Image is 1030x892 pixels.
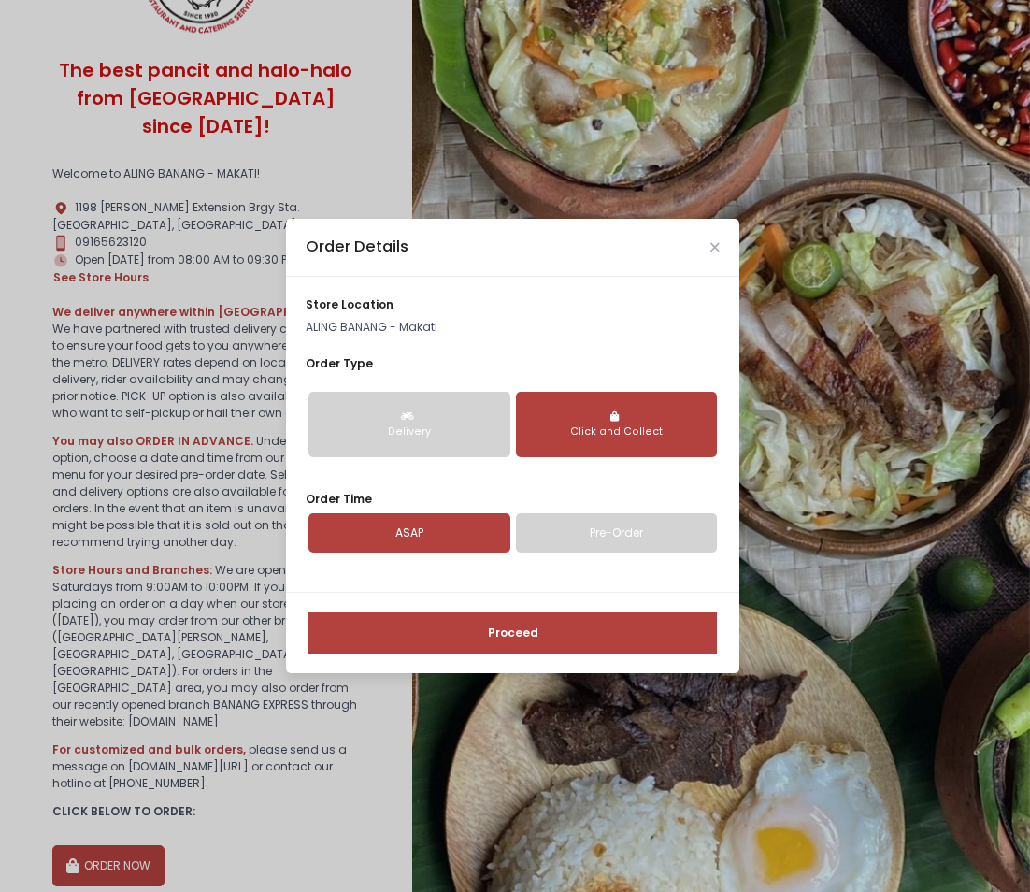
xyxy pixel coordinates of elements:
[528,424,706,439] div: Click and Collect
[306,355,373,371] span: Order Type
[308,612,717,654] button: Proceed
[516,513,718,553] a: Pre-Order
[306,491,372,507] span: Order Time
[308,513,510,553] a: ASAP
[306,296,393,312] span: store location
[516,392,718,457] button: Click and Collect
[306,319,720,336] p: ALING BANANG - Makati
[308,392,510,457] button: Delivery
[321,424,498,439] div: Delivery
[710,243,720,252] button: Close
[306,236,408,259] div: Order Details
